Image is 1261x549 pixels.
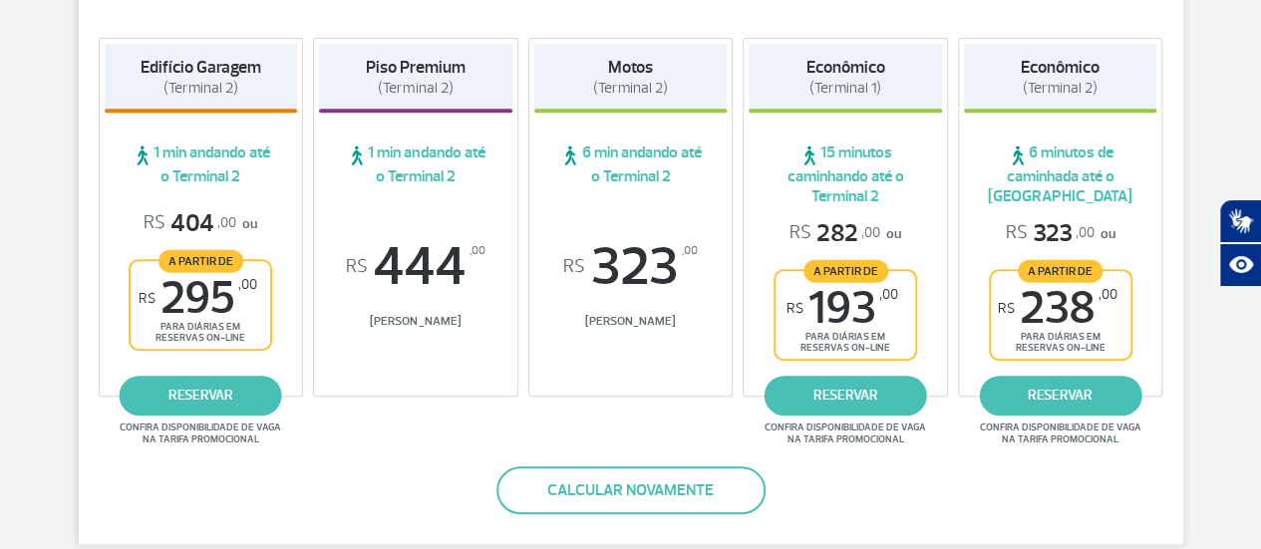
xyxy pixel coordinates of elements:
sup: R$ [139,290,156,307]
div: Plugin de acessibilidade da Hand Talk. [1219,199,1261,287]
span: 282 [789,218,880,249]
span: para diárias em reservas on-line [148,321,253,344]
sup: R$ [346,256,368,278]
span: 444 [319,240,512,294]
span: para diárias em reservas on-line [1008,331,1113,354]
sup: ,00 [1099,286,1117,303]
sup: ,00 [238,276,257,293]
span: (Terminal 1) [809,79,881,98]
p: ou [144,208,257,239]
span: Confira disponibilidade de vaga na tarifa promocional [762,421,929,445]
span: (Terminal 2) [1023,79,1098,98]
button: Abrir tradutor de língua de sinais. [1219,199,1261,243]
span: (Terminal 2) [378,79,453,98]
sup: R$ [787,300,803,317]
strong: Econômico [1021,57,1100,78]
a: reservar [765,376,927,415]
span: 295 [139,276,257,321]
span: 1 min andando até o Terminal 2 [319,142,512,186]
strong: Edifício Garagem [141,57,261,78]
sup: ,00 [470,240,485,262]
span: [PERSON_NAME] [319,314,512,329]
sup: R$ [998,300,1015,317]
p: ou [789,218,901,249]
span: 15 minutos caminhando até o Terminal 2 [749,142,942,206]
span: 323 [1006,218,1095,249]
span: (Terminal 2) [163,79,238,98]
span: 1 min andando até o Terminal 2 [105,142,298,186]
span: Confira disponibilidade de vaga na tarifa promocional [117,421,284,445]
span: A partir de [158,249,243,272]
a: reservar [979,376,1141,415]
span: A partir de [1018,259,1103,282]
span: (Terminal 2) [593,79,668,98]
span: 238 [998,286,1117,331]
span: 6 minutos de caminhada até o [GEOGRAPHIC_DATA] [964,142,1157,206]
span: Confira disponibilidade de vaga na tarifa promocional [977,421,1144,445]
strong: Econômico [806,57,885,78]
span: 404 [144,208,236,239]
strong: Piso Premium [366,57,465,78]
strong: Motos [608,57,653,78]
button: Calcular novamente [496,466,766,514]
sup: R$ [563,256,585,278]
sup: ,00 [682,240,698,262]
span: 6 min andando até o Terminal 2 [534,142,728,186]
button: Abrir recursos assistivos. [1219,243,1261,287]
span: [PERSON_NAME] [534,314,728,329]
p: ou [1006,218,1115,249]
sup: ,00 [879,286,898,303]
a: reservar [120,376,282,415]
span: para diárias em reservas on-line [792,331,898,354]
span: 193 [787,286,898,331]
span: A partir de [803,259,888,282]
span: 323 [534,240,728,294]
